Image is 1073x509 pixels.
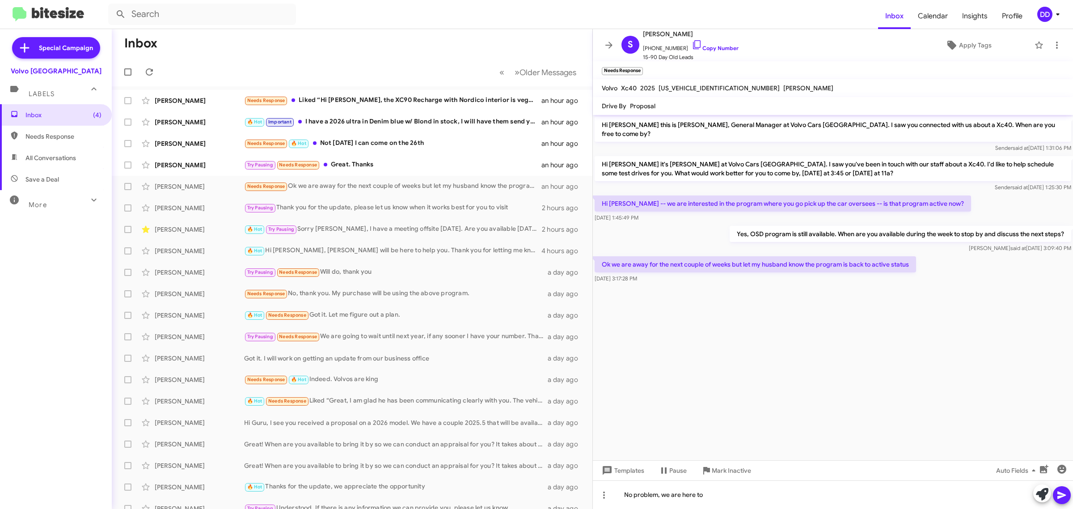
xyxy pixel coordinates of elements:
div: a day ago [548,440,585,449]
div: I have a 2026 ultra in Denim blue w/ Blond in stock, I will have them send you a proposal for tha... [244,117,541,127]
p: Yes, OSD program is still available. When are you available during the week to stop by and discus... [730,226,1071,242]
span: Volvo [602,84,617,92]
button: Mark Inactive [694,462,758,479]
div: DD [1037,7,1052,22]
div: Thanks for the update, we appreciate the opportunity [244,482,548,492]
span: Important [268,119,291,125]
span: All Conversations [25,153,76,162]
div: [PERSON_NAME] [155,461,244,470]
div: a day ago [548,483,585,492]
p: Ok we are away for the next couple of weeks but let my husband know the program is back to active... [595,256,916,272]
span: [DATE] 3:17:28 PM [595,275,637,282]
a: Calendar [911,3,955,29]
div: Got it. I will work on getting an update from our business office [244,354,548,363]
span: Auto Fields [996,462,1039,479]
span: Try Pausing [247,334,273,339]
span: [PERSON_NAME] [783,84,833,92]
button: Previous [494,63,510,81]
div: [PERSON_NAME] [155,397,244,406]
div: Sorry [PERSON_NAME], I have a meeting offsite [DATE]. Are you available [DATE] afternoon? [244,224,542,234]
span: Templates [600,462,644,479]
span: Needs Response [247,140,285,146]
span: Needs Response [25,132,101,141]
div: an hour ago [541,161,585,170]
span: Needs Response [268,398,306,404]
span: said at [1013,144,1028,151]
span: Labels [29,90,55,98]
span: » [515,67,520,78]
div: a day ago [548,289,585,298]
div: No, thank you. My purchase will be using the above program. [244,288,548,299]
div: a day ago [548,397,585,406]
div: Ok we are away for the next couple of weeks but let my husband know the program is back to active... [244,181,541,191]
span: Pause [669,462,687,479]
div: a day ago [548,354,585,363]
div: 2 hours ago [542,225,585,234]
span: Needs Response [279,269,317,275]
span: 🔥 Hot [247,226,262,232]
span: Xc40 [621,84,637,92]
span: Profile [995,3,1030,29]
div: Liked “Great, I am glad he has been communicating clearly with you. The vehicle is completing tha... [244,396,548,406]
span: Sender [DATE] 1:25:30 PM [995,184,1071,191]
div: No problem, we are here to [593,480,1073,509]
a: Inbox [878,3,911,29]
button: Templates [593,462,651,479]
div: Great! When are you available to bring it by so we can conduct an appraisal for you? It takes abo... [244,461,548,470]
div: [PERSON_NAME] [155,118,244,127]
div: [PERSON_NAME] [155,440,244,449]
span: Sender [DATE] 1:31:06 PM [995,144,1071,151]
div: [PERSON_NAME] [155,139,244,148]
span: More [29,201,47,209]
div: Not [DATE] I can come on the 26th [244,138,541,148]
small: Needs Response [602,67,643,75]
span: [PHONE_NUMBER] [643,39,739,53]
span: Apply Tags [959,37,992,53]
div: 4 hours ago [541,246,585,255]
div: [PERSON_NAME] [155,311,244,320]
a: Special Campaign [12,37,100,59]
div: Great! When are you available to bring it by so we can conduct an appraisal for you? It takes abo... [244,440,548,449]
span: 🔥 Hot [247,248,262,254]
span: Needs Response [247,291,285,297]
div: a day ago [548,332,585,341]
div: Hi Guru, I see you received a proposal on a 2026 model. We have a couple 2025.5 that will be avai... [244,418,548,427]
span: [PERSON_NAME] [643,29,739,39]
input: Search [108,4,296,25]
p: Hi [PERSON_NAME] -- we are interested in the program where you go pick up the car oversees -- is ... [595,195,971,212]
span: Try Pausing [247,162,273,168]
div: [PERSON_NAME] [155,246,244,255]
span: Save a Deal [25,175,59,184]
span: Inbox [25,110,101,119]
span: [US_VEHICLE_IDENTIFICATION_NUMBER] [659,84,780,92]
span: 2025 [640,84,655,92]
span: 15-90 Day Old Leads [643,53,739,62]
div: a day ago [548,461,585,470]
span: Try Pausing [247,269,273,275]
div: Great. Thanks [244,160,541,170]
span: Mark Inactive [712,462,751,479]
span: Try Pausing [247,205,273,211]
nav: Page navigation example [494,63,582,81]
div: [PERSON_NAME] [155,96,244,105]
span: Needs Response [279,334,317,339]
span: said at [1010,245,1026,251]
div: [PERSON_NAME] [155,182,244,191]
button: Next [509,63,582,81]
div: [PERSON_NAME] [155,161,244,170]
div: [PERSON_NAME] [155,418,244,427]
span: [PERSON_NAME] [DATE] 3:09:40 PM [969,245,1071,251]
div: a day ago [548,375,585,384]
span: said at [1012,184,1028,191]
span: (4) [93,110,101,119]
div: [PERSON_NAME] [155,483,244,492]
div: [PERSON_NAME] [155,225,244,234]
span: Insights [955,3,995,29]
span: 🔥 Hot [291,377,306,382]
button: Pause [651,462,694,479]
span: Needs Response [247,98,285,103]
div: a day ago [548,268,585,277]
p: Hi [PERSON_NAME] it's [PERSON_NAME] at Volvo Cars [GEOGRAPHIC_DATA]. I saw you've been in touch w... [595,156,1071,181]
span: 🔥 Hot [247,312,262,318]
